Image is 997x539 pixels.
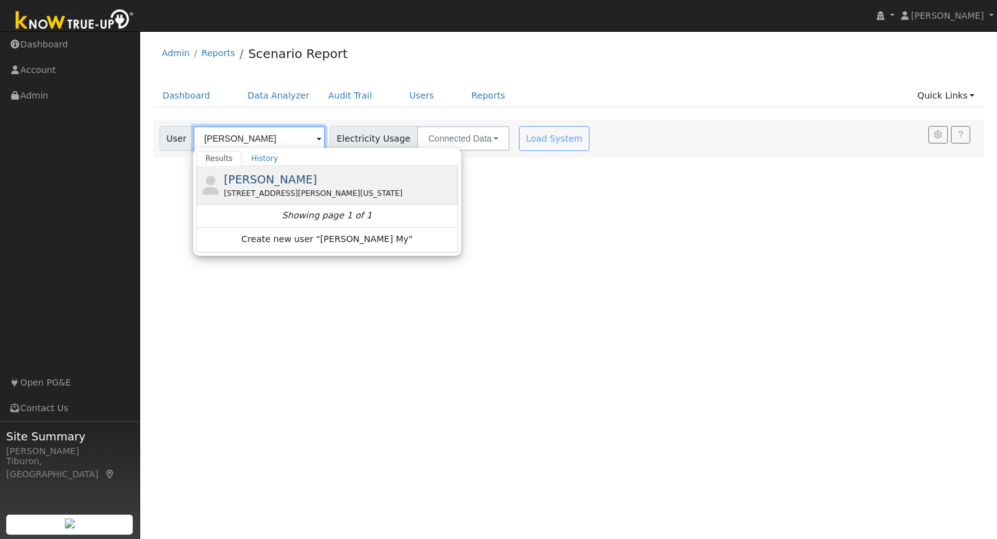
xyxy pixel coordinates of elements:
[319,84,381,107] a: Audit Trail
[201,48,235,58] a: Reports
[193,126,325,151] input: Select a User
[417,126,510,151] button: Connected Data
[153,84,220,107] a: Dashboard
[951,126,970,143] a: Help Link
[911,11,984,21] span: [PERSON_NAME]
[238,84,319,107] a: Data Analyzer
[224,188,455,199] div: [STREET_ADDRESS][PERSON_NAME][US_STATE]
[6,455,133,481] div: Tiburon, [GEOGRAPHIC_DATA]
[400,84,444,107] a: Users
[65,518,75,528] img: retrieve
[462,84,515,107] a: Reports
[242,151,287,166] a: History
[6,428,133,445] span: Site Summary
[105,469,116,479] a: Map
[224,173,317,186] span: [PERSON_NAME]
[162,48,190,58] a: Admin
[6,445,133,458] div: [PERSON_NAME]
[196,151,242,166] a: Results
[9,7,140,35] img: Know True-Up
[928,126,948,143] button: Settings
[908,84,984,107] a: Quick Links
[241,233,413,247] span: Create new user "[PERSON_NAME] My"
[282,209,372,222] i: Showing page 1 of 1
[330,126,417,151] span: Electricity Usage
[248,46,348,61] a: Scenario Report
[160,126,194,151] span: User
